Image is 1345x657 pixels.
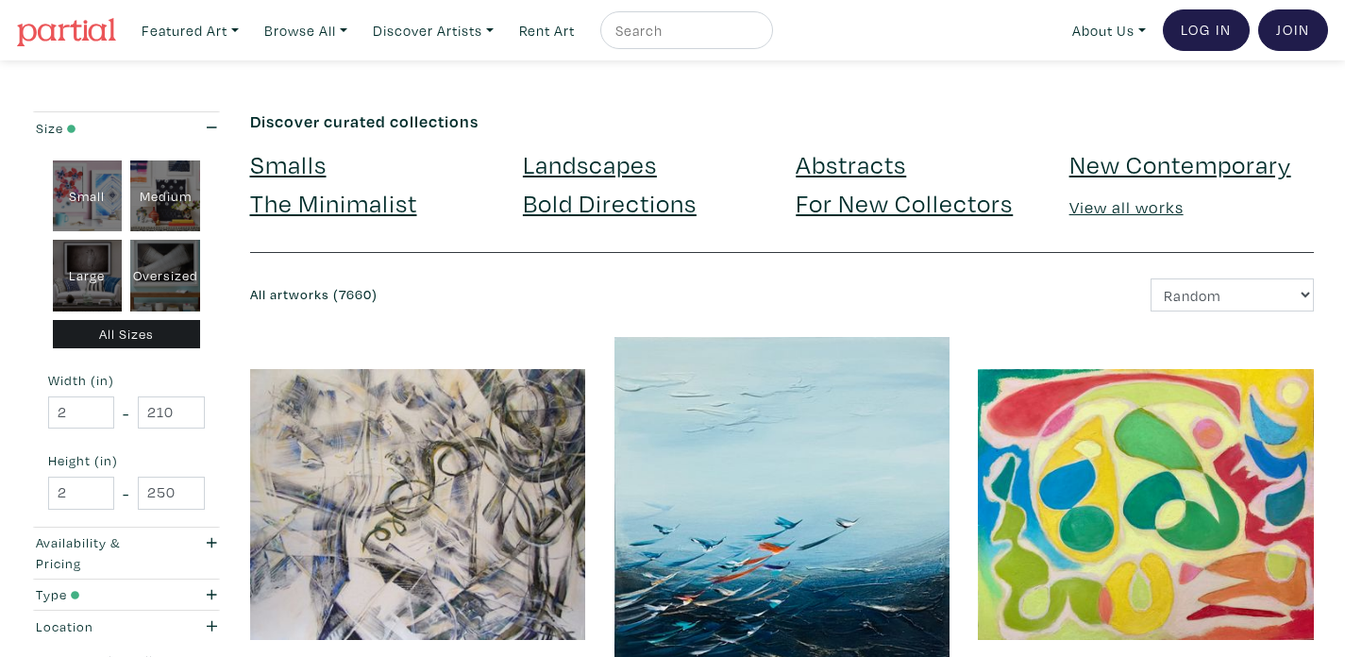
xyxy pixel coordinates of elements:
button: Availability & Pricing [31,528,222,579]
h6: All artworks (7660) [250,287,768,303]
div: All Sizes [53,320,201,349]
a: New Contemporary [1069,147,1291,180]
h6: Discover curated collections [250,111,1315,132]
div: Type [36,584,165,605]
div: Small [53,160,123,232]
a: Log In [1163,9,1250,51]
a: Browse All [256,11,356,50]
a: Discover Artists [364,11,502,50]
a: Abstracts [796,147,906,180]
div: Size [36,118,165,139]
button: Location [31,611,222,642]
a: For New Collectors [796,186,1013,219]
div: Oversized [130,240,200,312]
a: The Minimalist [250,186,417,219]
a: Bold Directions [523,186,697,219]
a: Join [1258,9,1328,51]
button: Type [31,580,222,611]
button: Size [31,112,222,143]
div: Large [53,240,123,312]
span: - [123,400,129,426]
div: Availability & Pricing [36,532,165,573]
a: View all works [1069,196,1184,218]
a: Smalls [250,147,327,180]
a: Rent Art [511,11,583,50]
span: - [123,480,129,506]
input: Search [614,19,755,42]
a: Landscapes [523,147,657,180]
small: Width (in) [48,374,205,387]
a: About Us [1064,11,1154,50]
div: Location [36,616,165,637]
div: Medium [130,160,200,232]
small: Height (in) [48,454,205,467]
a: Featured Art [133,11,247,50]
